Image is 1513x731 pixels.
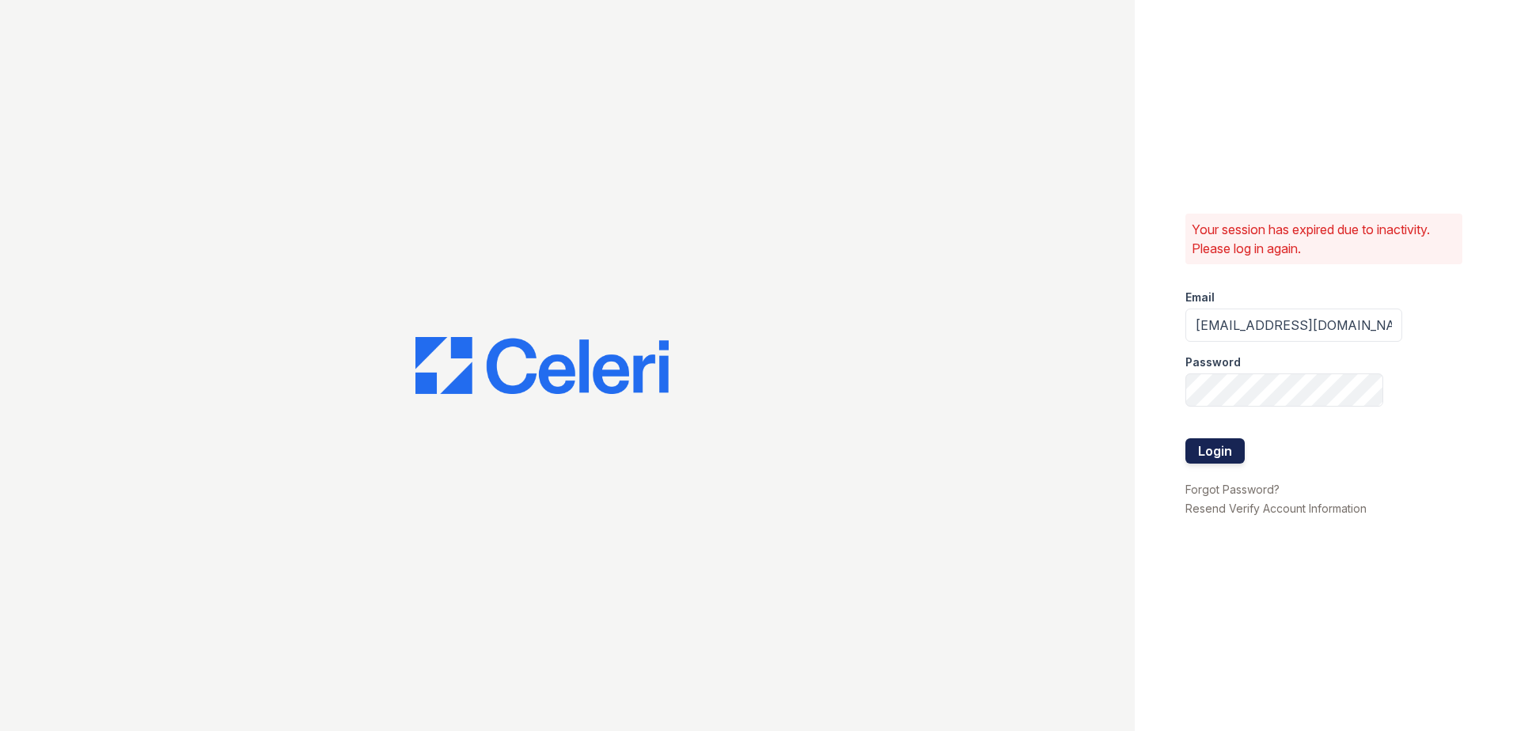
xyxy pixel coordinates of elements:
[1185,290,1215,305] label: Email
[1185,483,1280,496] a: Forgot Password?
[415,337,669,394] img: CE_Logo_Blue-a8612792a0a2168367f1c8372b55b34899dd931a85d93a1a3d3e32e68fde9ad4.png
[1185,502,1367,515] a: Resend Verify Account Information
[1192,220,1456,258] p: Your session has expired due to inactivity. Please log in again.
[1185,354,1241,370] label: Password
[1185,438,1245,464] button: Login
